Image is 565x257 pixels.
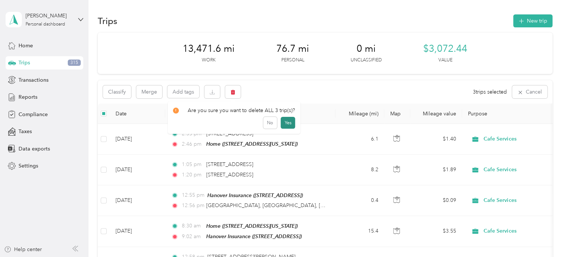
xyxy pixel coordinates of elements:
[19,93,37,101] span: Reports
[206,141,298,147] span: Home ([STREET_ADDRESS][US_STATE])
[181,233,203,241] span: 9:02 am
[207,192,303,198] span: Hanover Insurance ([STREET_ADDRESS])
[181,191,204,199] span: 12:55 pm
[335,216,384,247] td: 15.4
[484,135,551,143] span: Cafe Services
[524,216,565,257] iframe: Everlance-gr Chat Button Frame
[351,57,382,64] p: Unclassified
[19,162,38,170] span: Settings
[165,104,335,124] th: Locations
[357,43,376,55] span: 0 mi
[181,160,203,169] span: 1:05 pm
[438,57,452,64] p: Value
[19,128,32,135] span: Taxes
[181,171,203,179] span: 1:20 pm
[335,155,384,185] td: 8.2
[19,59,30,67] span: Trips
[202,57,215,64] p: Work
[19,42,33,50] span: Home
[335,124,384,155] td: 6.1
[281,117,295,129] button: Yes
[206,202,372,209] span: [GEOGRAPHIC_DATA], [GEOGRAPHIC_DATA], [GEOGRAPHIC_DATA]
[484,196,551,204] span: Cafe Services
[276,43,309,55] span: 76.7 mi
[263,117,277,129] button: No
[335,185,384,216] td: 0.4
[181,222,203,230] span: 8:30 am
[206,161,253,168] span: [STREET_ADDRESS]
[473,88,507,96] span: 3 trips selected
[167,85,199,98] button: Add tags
[206,223,298,229] span: Home ([STREET_ADDRESS][US_STATE])
[181,202,203,210] span: 12:56 pm
[410,104,462,124] th: Mileage value
[4,246,42,253] button: Help center
[110,124,165,155] td: [DATE]
[173,106,295,114] div: Are you sure you want to delete ALL 3 trip(s)?
[181,140,203,148] span: 2:46 pm
[181,130,203,138] span: 2:35 pm
[183,43,235,55] span: 13,471.6 mi
[110,216,165,247] td: [DATE]
[98,17,117,25] h1: Trips
[110,155,165,185] td: [DATE]
[110,185,165,216] td: [DATE]
[410,155,462,185] td: $1.89
[26,22,65,27] div: Personal dashboard
[206,172,253,178] span: [STREET_ADDRESS]
[19,145,50,153] span: Data exports
[410,216,462,247] td: $3.55
[512,85,547,98] button: Cancel
[410,124,462,155] td: $1.40
[513,14,552,27] button: New trip
[206,233,302,239] span: Hanover Insurance ([STREET_ADDRESS])
[19,76,49,84] span: Transactions
[410,185,462,216] td: $0.09
[384,104,410,124] th: Map
[103,85,131,98] button: Classify
[484,227,551,235] span: Cafe Services
[110,104,165,124] th: Date
[19,111,48,118] span: Compliance
[335,104,384,124] th: Mileage (mi)
[26,12,72,20] div: [PERSON_NAME]
[281,57,304,64] p: Personal
[136,85,162,98] button: Merge
[68,60,81,66] span: 315
[423,43,467,55] span: $3,072.44
[206,131,253,137] span: [STREET_ADDRESS]
[484,166,551,174] span: Cafe Services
